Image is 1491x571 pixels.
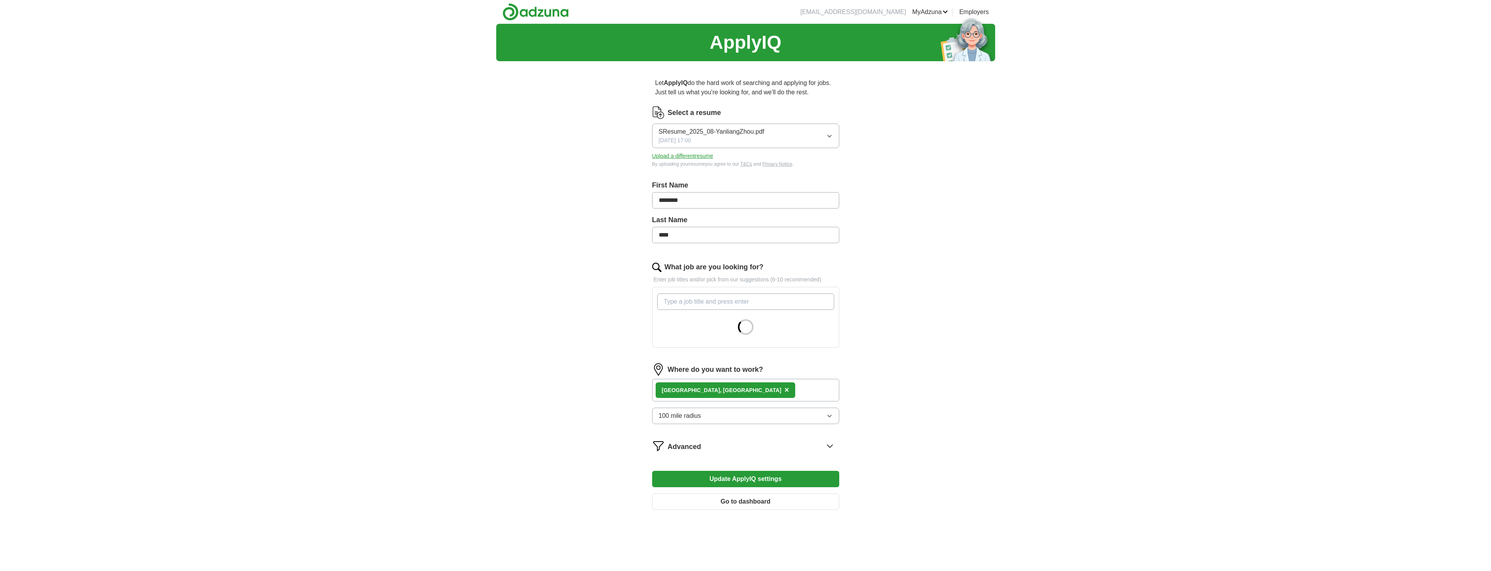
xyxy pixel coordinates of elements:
[652,215,839,225] label: Last Name
[668,108,721,118] label: Select a resume
[668,364,763,375] label: Where do you want to work?
[502,3,569,21] img: Adzuna logo
[652,180,839,191] label: First Name
[652,440,665,452] img: filter
[652,408,839,424] button: 100 mile radius
[659,136,691,145] span: [DATE] 17:00
[959,7,989,17] a: Employers
[652,493,839,510] button: Go to dashboard
[657,293,834,310] input: Type a job title and press enter
[762,161,792,167] a: Privacy Notice
[652,161,839,168] div: By uploading your resume you agree to our and .
[652,263,661,272] img: search.png
[652,124,839,148] button: SResume_2025_08-YanliangZhou.pdf[DATE] 17:00
[652,471,839,487] button: Update ApplyIQ settings
[652,276,839,284] p: Enter job titles and/or pick from our suggestions (6-10 recommended)
[800,7,906,17] li: [EMAIL_ADDRESS][DOMAIN_NAME]
[659,127,764,136] span: SResume_2025_08-YanliangZhou.pdf
[709,28,781,57] h1: ApplyIQ
[668,442,701,452] span: Advanced
[662,386,782,394] div: [GEOGRAPHIC_DATA], [GEOGRAPHIC_DATA]
[740,161,752,167] a: T&Cs
[652,363,665,376] img: location.png
[784,385,789,394] span: ×
[652,152,713,160] button: Upload a differentresume
[659,411,701,421] span: 100 mile radius
[652,75,839,100] p: Let do the hard work of searching and applying for jobs. Just tell us what you're looking for, an...
[652,106,665,119] img: CV Icon
[665,262,764,272] label: What job are you looking for?
[912,7,948,17] a: MyAdzuna
[664,80,688,86] strong: ApplyIQ
[784,384,789,396] button: ×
